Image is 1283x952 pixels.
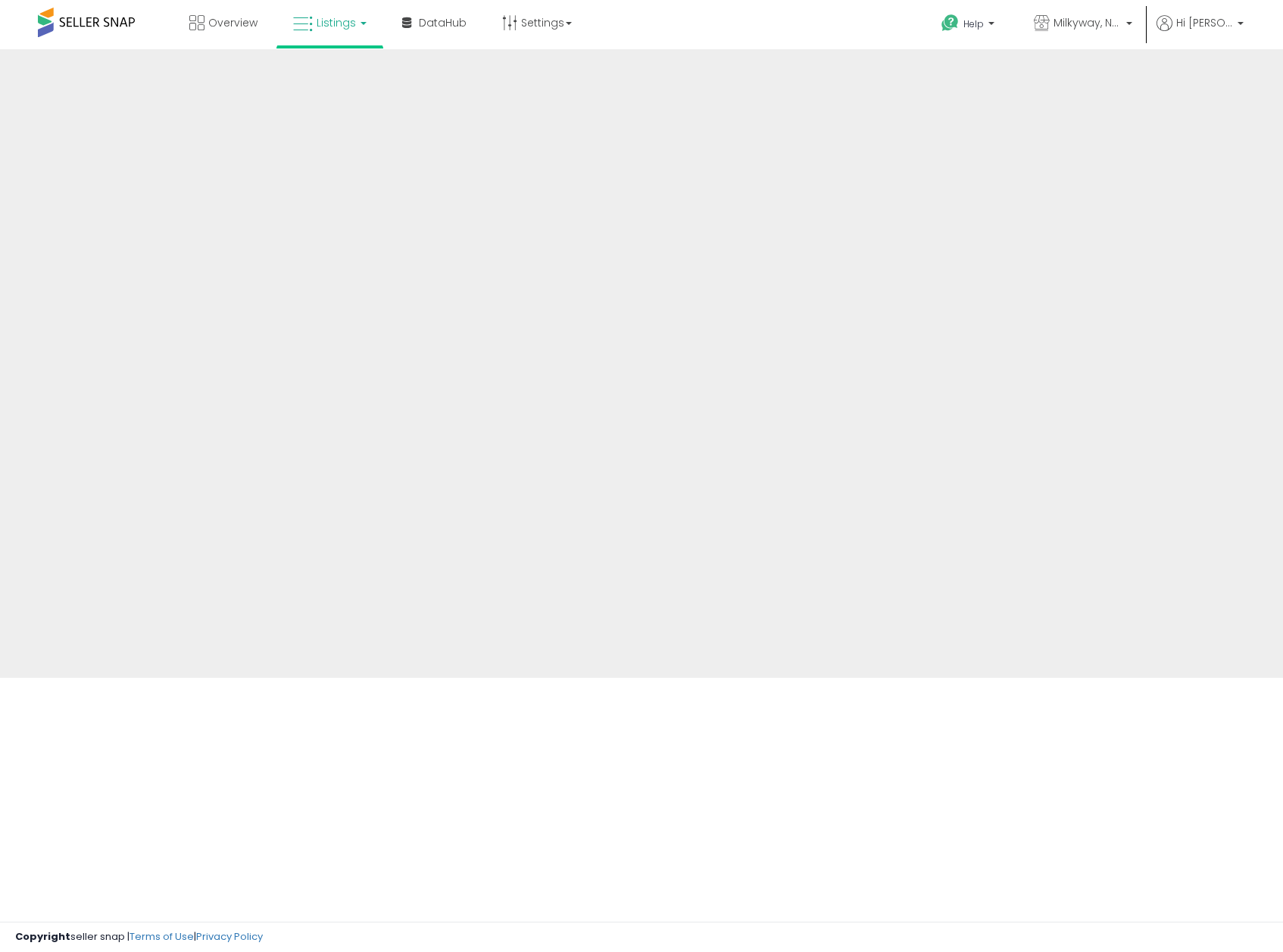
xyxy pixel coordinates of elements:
[1054,15,1122,30] span: Milkyway, Nova & Co
[963,17,984,30] span: Help
[317,15,356,30] span: Listings
[929,2,1010,49] a: Help
[1176,15,1233,30] span: Hi [PERSON_NAME]
[941,14,960,33] i: Get Help
[208,15,258,30] span: Overview
[1157,15,1244,49] a: Hi [PERSON_NAME]
[419,15,467,30] span: DataHub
